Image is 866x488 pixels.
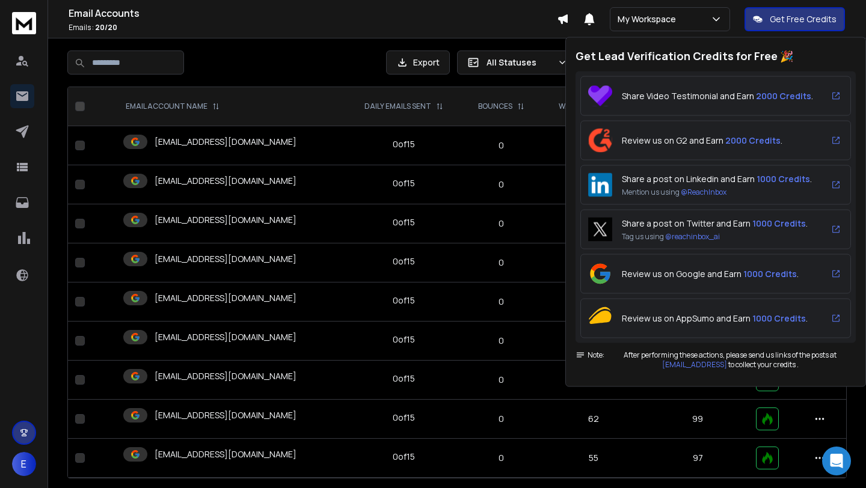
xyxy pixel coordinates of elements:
[580,254,851,294] a: Review us on Google and Earn 1000 Credits.
[393,412,415,424] div: 0 of 15
[155,214,296,226] p: [EMAIL_ADDRESS][DOMAIN_NAME]
[487,56,553,69] p: All Statuses
[393,177,415,189] div: 0 of 15
[540,243,647,282] td: 73
[647,400,749,439] td: 99
[469,374,533,386] p: 0
[681,187,726,197] span: @ReachInbox
[580,299,851,338] a: Review us on AppSumo and Earn 1000 Credits.
[622,232,808,242] p: Tag us using
[393,255,415,267] div: 0 of 15
[364,102,431,111] p: DAILY EMAILS SENT
[580,165,851,205] a: Share a post on Linkedin and Earn 1000 Credits.Mention us using @ReachInbox
[540,439,647,478] td: 55
[752,218,806,229] span: 1000 Credits
[559,102,617,111] p: WARMUP EMAILS
[540,361,647,400] td: 40
[126,102,220,111] div: EMAIL ACCOUNT NAME
[576,47,856,64] h2: Get Lead Verification Credits for Free 🎉
[469,139,533,151] p: 0
[393,373,415,385] div: 0 of 15
[469,413,533,425] p: 0
[69,23,557,32] p: Emails :
[469,218,533,230] p: 0
[155,175,296,187] p: [EMAIL_ADDRESS][DOMAIN_NAME]
[665,231,720,242] span: @reachinbox_ai
[469,335,533,347] p: 0
[478,102,512,111] p: BOUNCES
[622,90,813,102] p: Share Video Testimonial and Earn .
[580,76,851,116] a: Share Video Testimonial and Earn 2000 Credits.
[155,370,296,382] p: [EMAIL_ADDRESS][DOMAIN_NAME]
[576,350,604,360] span: Note:
[622,135,782,147] p: Review us on G2 and Earn .
[155,409,296,421] p: [EMAIL_ADDRESS][DOMAIN_NAME]
[540,400,647,439] td: 62
[604,350,856,370] p: After performing these actions, please send us links of the posts at to collect your credits .
[743,268,797,279] span: 1000 Credits
[725,135,781,146] span: 2000 Credits
[622,313,808,325] p: Review us on AppSumo and Earn .
[580,210,851,249] a: Share a post on Twitter and Earn 1000 Credits.Tag us using @reachinbox_ai
[622,173,812,185] p: Share a post on Linkedin and Earn .
[622,218,808,230] p: Share a post on Twitter and Earn .
[752,313,806,324] span: 1000 Credits
[757,173,810,185] span: 1000 Credits
[622,268,799,280] p: Review us on Google and Earn .
[393,451,415,463] div: 0 of 15
[95,22,117,32] span: 20 / 20
[756,90,811,102] span: 2000 Credits
[647,439,749,478] td: 97
[580,121,851,160] a: Review us on G2 and Earn 2000 Credits.
[393,334,415,346] div: 0 of 15
[155,448,296,460] p: [EMAIL_ADDRESS][DOMAIN_NAME]
[622,188,812,197] p: Mention us using
[469,178,533,191] p: 0
[540,126,647,165] td: 75
[540,165,647,204] td: 66
[662,359,727,370] a: [EMAIL_ADDRESS]
[618,13,681,25] p: My Workspace
[745,7,845,31] button: Get Free Credits
[393,216,415,228] div: 0 of 15
[469,452,533,464] p: 0
[12,452,36,476] button: E
[155,292,296,304] p: [EMAIL_ADDRESS][DOMAIN_NAME]
[469,257,533,269] p: 0
[393,294,415,307] div: 0 of 15
[386,50,450,75] button: Export
[540,322,647,361] td: 55
[469,296,533,308] p: 0
[393,138,415,150] div: 0 of 15
[540,204,647,243] td: 48
[540,282,647,322] td: 66
[155,331,296,343] p: [EMAIL_ADDRESS][DOMAIN_NAME]
[69,6,557,20] h1: Email Accounts
[822,447,851,475] div: Open Intercom Messenger
[155,136,296,148] p: [EMAIL_ADDRESS][DOMAIN_NAME]
[155,253,296,265] p: [EMAIL_ADDRESS][DOMAIN_NAME]
[12,12,36,34] img: logo
[770,13,837,25] p: Get Free Credits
